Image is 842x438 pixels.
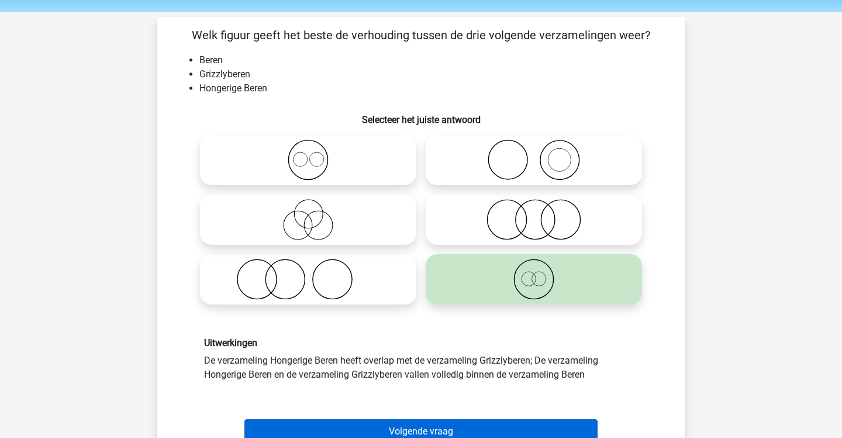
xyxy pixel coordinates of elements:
li: Hongerige Beren [199,81,666,95]
li: Beren [199,53,666,67]
div: De verzameling Hongerige Beren heeft overlap met de verzameling Grizzlyberen; De verzameling Hong... [195,337,647,381]
li: Grizzlyberen [199,67,666,81]
h6: Uitwerkingen [204,337,638,348]
p: Welk figuur geeft het beste de verhouding tussen de drie volgende verzamelingen weer? [176,26,666,44]
h6: Selecteer het juiste antwoord [176,105,666,125]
